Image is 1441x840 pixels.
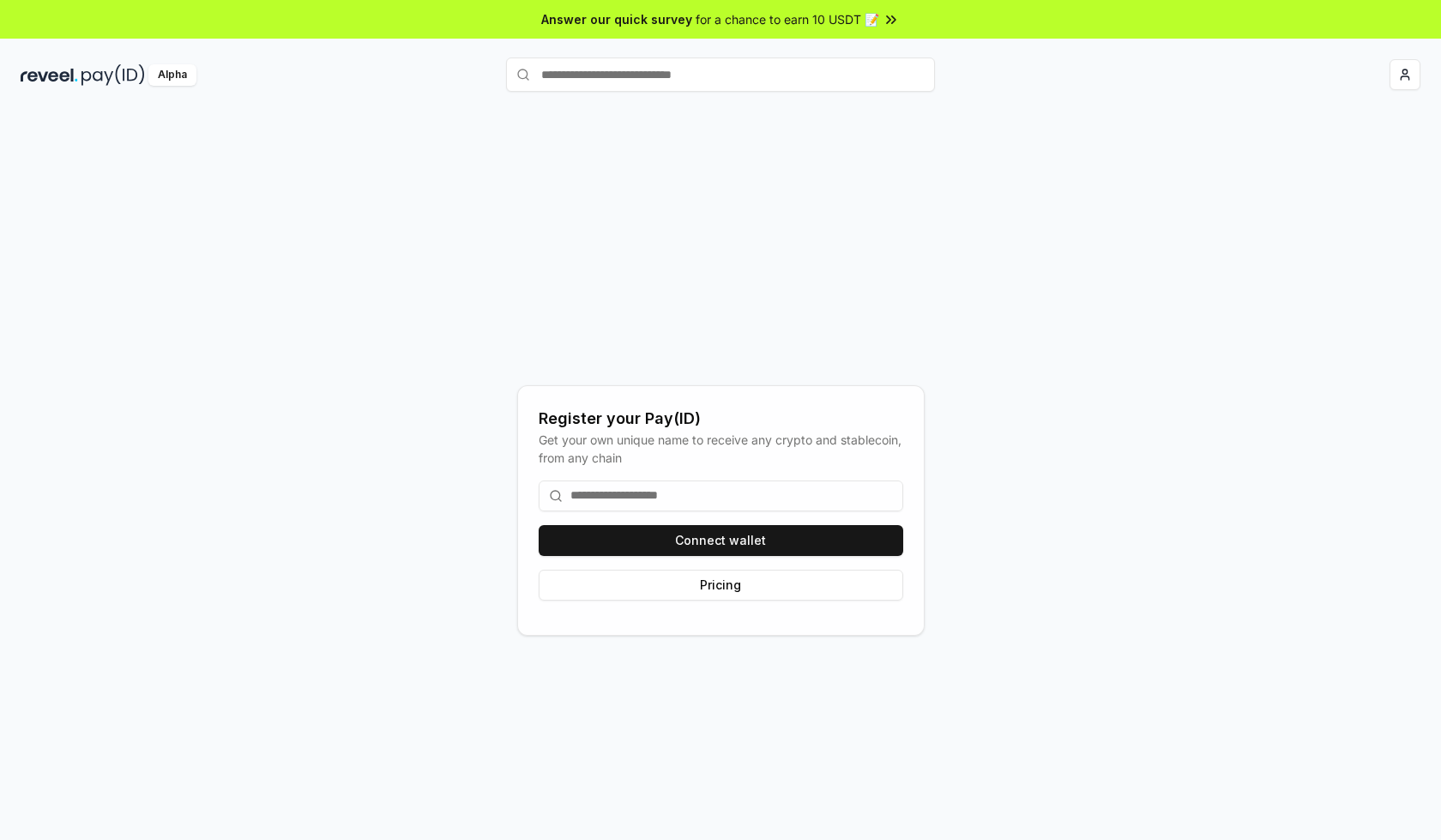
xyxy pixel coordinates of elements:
[148,64,196,86] div: Alpha
[81,64,145,86] img: pay_id
[696,10,879,28] span: for a chance to earn 10 USDT 📝
[21,64,78,86] img: reveel_dark
[539,407,903,431] div: Register your Pay(ID)
[541,10,692,28] span: Answer our quick survey
[539,431,903,467] div: Get your own unique name to receive any crypto and stablecoin, from any chain
[539,570,903,601] button: Pricing
[539,525,903,556] button: Connect wallet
